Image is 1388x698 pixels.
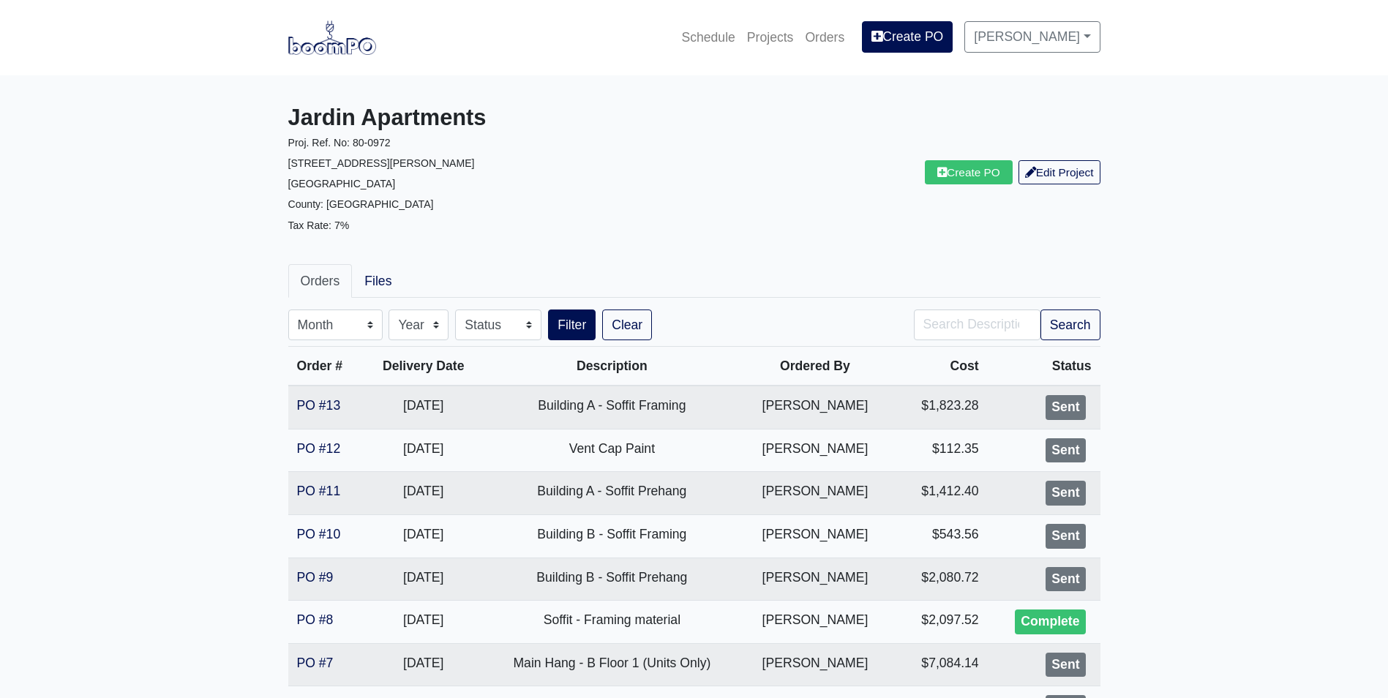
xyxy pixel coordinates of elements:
div: Sent [1046,567,1085,592]
th: Description [483,347,741,386]
td: [DATE] [364,514,483,558]
td: $2,080.72 [889,558,987,601]
a: PO #9 [297,570,334,585]
td: [PERSON_NAME] [741,514,889,558]
td: [PERSON_NAME] [741,386,889,429]
td: [PERSON_NAME] [741,472,889,515]
a: PO #13 [297,398,341,413]
a: [PERSON_NAME] [964,21,1100,52]
td: [DATE] [364,429,483,472]
td: $112.35 [889,429,987,472]
a: Projects [741,21,800,53]
td: $7,084.14 [889,643,987,686]
a: PO #12 [297,441,341,456]
td: [PERSON_NAME] [741,643,889,686]
th: Ordered By [741,347,889,386]
td: [DATE] [364,558,483,601]
a: PO #10 [297,527,341,541]
td: [PERSON_NAME] [741,601,889,644]
a: Orders [288,264,353,298]
small: Tax Rate: 7% [288,219,350,231]
td: Vent Cap Paint [483,429,741,472]
a: Edit Project [1019,160,1100,184]
td: $1,412.40 [889,472,987,515]
a: Orders [799,21,850,53]
div: Sent [1046,395,1085,420]
td: Building B - Soffit Prehang [483,558,741,601]
th: Delivery Date [364,347,483,386]
img: boomPO [288,20,376,54]
td: [DATE] [364,643,483,686]
button: Filter [548,309,596,340]
small: County: [GEOGRAPHIC_DATA] [288,198,434,210]
th: Order # [288,347,364,386]
td: Building B - Soffit Framing [483,514,741,558]
small: [GEOGRAPHIC_DATA] [288,178,396,189]
td: [PERSON_NAME] [741,558,889,601]
td: Soffit - Framing material [483,601,741,644]
a: PO #7 [297,656,334,670]
div: Sent [1046,524,1085,549]
button: Search [1040,309,1100,340]
td: Building A - Soffit Prehang [483,472,741,515]
td: Main Hang - B Floor 1 (Units Only) [483,643,741,686]
div: Sent [1046,481,1085,506]
div: Sent [1046,438,1085,463]
h3: Jardin Apartments [288,105,683,132]
td: [DATE] [364,386,483,429]
div: Sent [1046,653,1085,678]
td: [PERSON_NAME] [741,429,889,472]
td: [DATE] [364,601,483,644]
a: PO #8 [297,612,334,627]
a: Schedule [675,21,740,53]
td: $1,823.28 [889,386,987,429]
a: Files [352,264,404,298]
td: Building A - Soffit Framing [483,386,741,429]
a: Create PO [925,160,1013,184]
small: Proj. Ref. No: 80-0972 [288,137,391,149]
a: PO #11 [297,484,341,498]
th: Cost [889,347,987,386]
th: Status [988,347,1100,386]
td: $2,097.52 [889,601,987,644]
div: Complete [1015,609,1085,634]
a: Clear [602,309,652,340]
a: Create PO [862,21,953,52]
small: [STREET_ADDRESS][PERSON_NAME] [288,157,475,169]
td: $543.56 [889,514,987,558]
input: Search [914,309,1040,340]
td: [DATE] [364,472,483,515]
